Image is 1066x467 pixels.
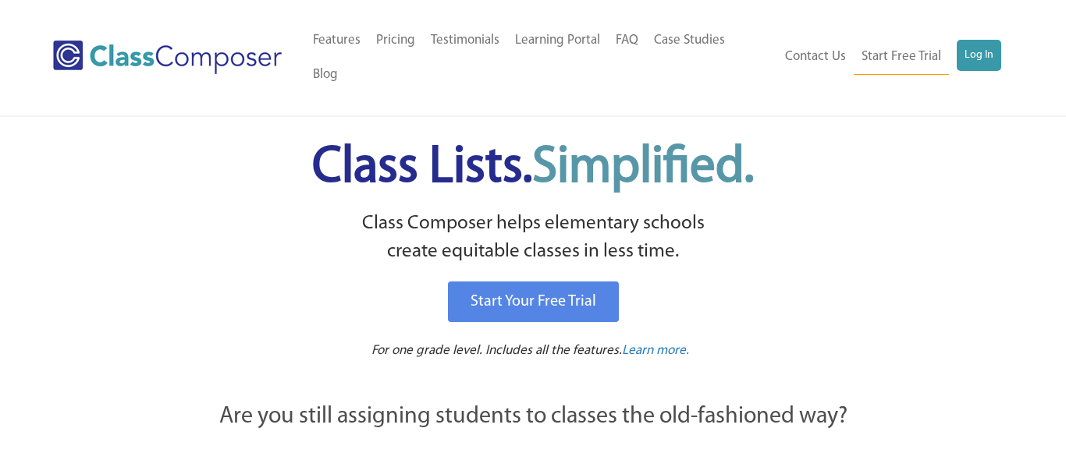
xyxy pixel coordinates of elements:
nav: Header Menu [773,40,1000,75]
a: Testimonials [423,23,507,58]
nav: Header Menu [305,23,773,92]
a: FAQ [608,23,646,58]
a: Contact Us [777,40,854,74]
img: Class Composer [53,41,281,74]
span: Learn more. [622,344,689,357]
a: Case Studies [646,23,733,58]
span: Simplified. [532,143,754,193]
span: Class Lists. [312,143,754,193]
a: Features [305,23,368,58]
a: Learning Portal [507,23,608,58]
p: Class Composer helps elementary schools create equitable classes in less time. [133,210,933,267]
a: Pricing [368,23,423,58]
span: For one grade level. Includes all the features. [371,344,622,357]
span: Start Your Free Trial [471,294,596,310]
a: Start Free Trial [854,40,949,75]
a: Blog [305,58,346,92]
p: Are you still assigning students to classes the old-fashioned way? [135,400,931,434]
a: Learn more. [622,341,689,361]
a: Start Your Free Trial [448,281,619,322]
a: Log In [957,40,1001,71]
